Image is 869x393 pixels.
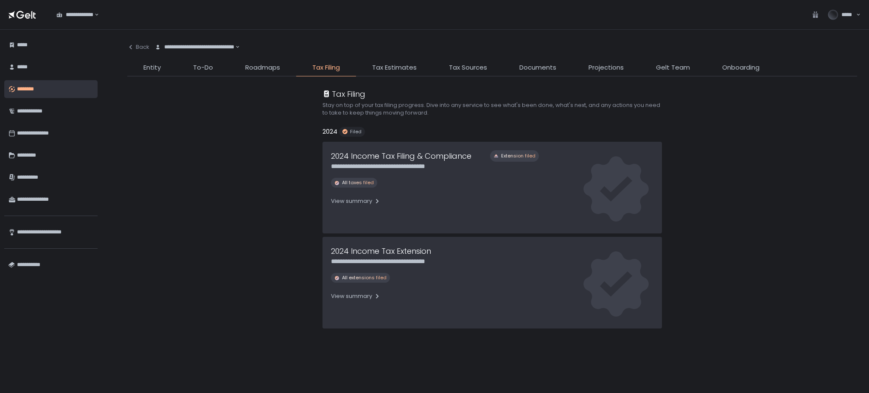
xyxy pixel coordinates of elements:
input: Search for option [93,11,94,19]
span: Documents [519,63,556,73]
h2: Stay on top of your tax filing progress. Dive into any service to see what's been done, what's ne... [322,101,662,117]
span: Roadmaps [245,63,280,73]
div: View summary [331,292,381,300]
span: Extension filed [501,153,535,159]
span: Tax Filing [312,63,340,73]
span: All extensions filed [342,275,387,281]
span: Tax Sources [449,63,487,73]
div: Back [127,43,149,51]
div: Tax Filing [322,88,365,100]
span: Onboarding [722,63,760,73]
h2: 2024 [322,127,337,137]
button: View summary [331,194,381,208]
span: Tax Estimates [372,63,417,73]
button: Back [127,38,149,56]
div: View summary [331,197,381,205]
h1: 2024 Income Tax Filing & Compliance [331,150,471,162]
input: Search for option [234,43,235,51]
h1: 2024 Income Tax Extension [331,245,431,257]
span: Filed [350,129,362,135]
span: All taxes filed [342,180,374,186]
div: Search for option [149,38,240,56]
div: Search for option [51,6,99,24]
span: Gelt Team [656,63,690,73]
span: To-Do [193,63,213,73]
span: Entity [143,63,161,73]
span: Projections [589,63,624,73]
button: View summary [331,289,381,303]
